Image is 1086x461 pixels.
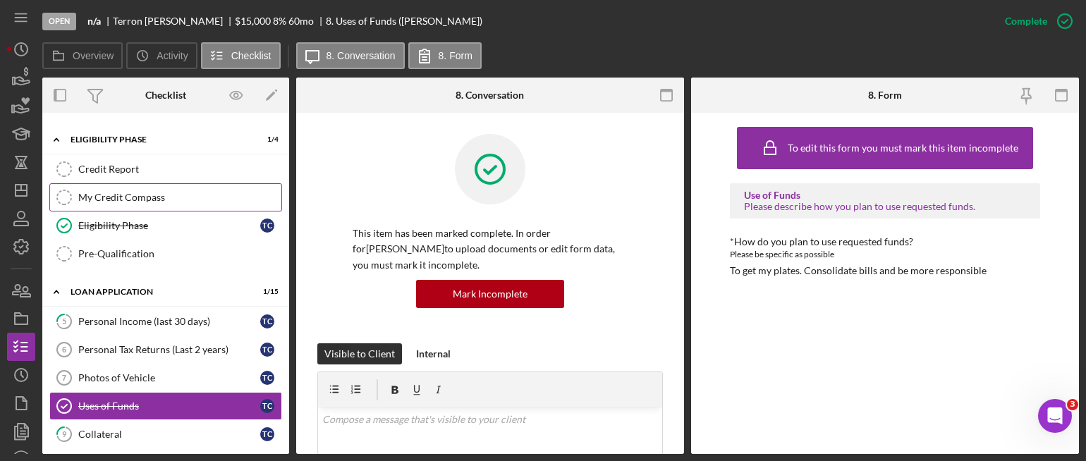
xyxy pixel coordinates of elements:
[326,16,482,27] div: 8. Uses of Funds ([PERSON_NAME])
[1067,399,1078,410] span: 3
[62,345,66,354] tspan: 6
[62,429,67,438] tspan: 9
[416,280,564,308] button: Mark Incomplete
[273,16,286,27] div: 8 %
[49,420,282,448] a: 9CollateralTC
[49,307,282,336] a: 5Personal Income (last 30 days)TC
[73,50,114,61] label: Overview
[253,135,279,144] div: 1 / 4
[439,50,472,61] label: 8. Form
[157,50,188,61] label: Activity
[744,190,1026,201] div: Use of Funds
[71,288,243,296] div: Loan Application
[62,374,66,382] tspan: 7
[71,135,243,144] div: Eligibility Phase
[235,15,271,27] span: $15,000
[49,240,282,268] a: Pre-Qualification
[78,400,260,412] div: Uses of Funds
[231,50,271,61] label: Checklist
[868,90,902,101] div: 8. Form
[49,211,282,240] a: Eligibility PhaseTC
[260,343,274,357] div: T C
[296,42,405,69] button: 8. Conversation
[78,220,260,231] div: Eligibility Phase
[78,429,260,440] div: Collateral
[730,236,1040,247] div: *How do you plan to use requested funds?
[288,16,314,27] div: 60 mo
[991,7,1079,35] button: Complete
[744,201,1026,212] div: Please describe how you plan to use requested funds.
[408,42,482,69] button: 8. Form
[730,265,987,276] div: To get my plates. Consolidate bills and be more responsible
[78,344,260,355] div: Personal Tax Returns (Last 2 years)
[730,247,1040,262] div: Please be specific as possible
[201,42,281,69] button: Checklist
[49,155,282,183] a: Credit Report
[62,316,66,326] tspan: 5
[1038,399,1072,433] iframe: Intercom live chat
[78,372,260,383] div: Photos of Vehicle
[327,50,396,61] label: 8. Conversation
[409,343,458,364] button: Internal
[49,364,282,392] a: 7Photos of VehicleTC
[260,399,274,413] div: T C
[42,13,76,30] div: Open
[453,280,527,308] div: Mark Incomplete
[87,16,101,27] b: n/a
[317,343,402,364] button: Visible to Client
[260,314,274,328] div: T C
[126,42,197,69] button: Activity
[456,90,524,101] div: 8. Conversation
[49,183,282,211] a: My Credit Compass
[1005,7,1047,35] div: Complete
[260,219,274,233] div: T C
[49,392,282,420] a: Uses of FundsTC
[113,16,235,27] div: Terron [PERSON_NAME]
[145,90,186,101] div: Checklist
[78,192,281,203] div: My Credit Compass
[42,42,123,69] button: Overview
[324,343,395,364] div: Visible to Client
[788,142,1018,154] div: To edit this form you must mark this item incomplete
[260,371,274,385] div: T C
[260,427,274,441] div: T C
[78,248,281,259] div: Pre-Qualification
[353,226,628,273] p: This item has been marked complete. In order for [PERSON_NAME] to upload documents or edit form d...
[416,343,451,364] div: Internal
[78,316,260,327] div: Personal Income (last 30 days)
[78,164,281,175] div: Credit Report
[49,336,282,364] a: 6Personal Tax Returns (Last 2 years)TC
[253,288,279,296] div: 1 / 15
